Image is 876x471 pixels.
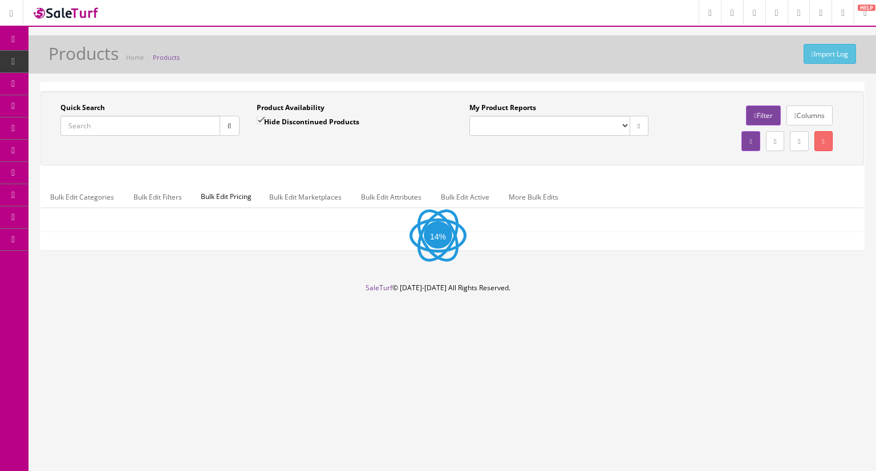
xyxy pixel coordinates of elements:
a: Import Log [804,44,856,64]
a: Bulk Edit Categories [41,186,123,208]
a: Bulk Edit Filters [124,186,191,208]
a: Products [153,53,180,62]
a: More Bulk Edits [500,186,567,208]
a: Bulk Edit Attributes [352,186,431,208]
label: My Product Reports [469,103,536,113]
a: SaleTurf [366,283,392,293]
span: Bulk Edit Pricing [192,186,260,208]
input: Search [60,116,220,136]
a: Bulk Edit Active [432,186,498,208]
label: Hide Discontinued Products [257,116,359,127]
h1: Products [48,44,119,63]
a: Columns [786,105,833,125]
input: Hide Discontinued Products [257,117,264,124]
label: Quick Search [60,103,105,113]
a: Filter [746,105,780,125]
img: SaleTurf [32,5,100,21]
a: Home [126,53,144,62]
span: HELP [858,5,875,11]
label: Product Availability [257,103,325,113]
a: Bulk Edit Marketplaces [260,186,351,208]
